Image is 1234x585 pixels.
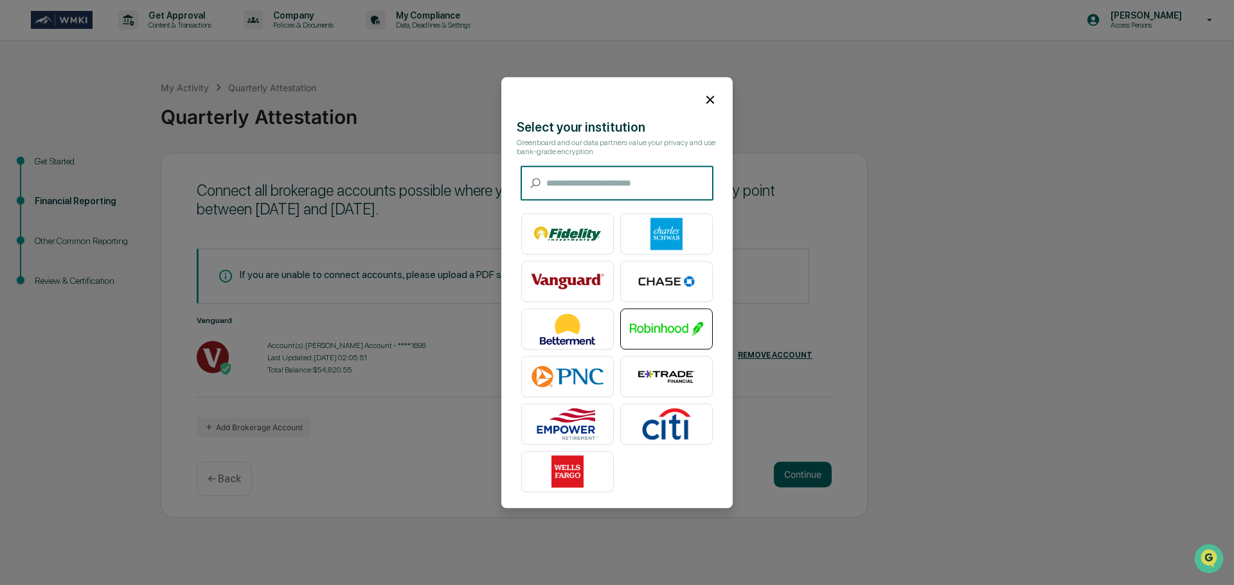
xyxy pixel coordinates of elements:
[8,157,88,180] a: 🖐️Preclearance
[531,455,604,487] img: Wells Fargo
[8,181,86,204] a: 🔎Data Lookup
[630,408,703,440] img: Citibank
[517,119,717,135] div: Select your institution
[13,163,23,173] div: 🖐️
[26,162,83,175] span: Preclearance
[219,102,234,118] button: Start new chat
[531,265,604,297] img: Vanguard
[93,163,103,173] div: 🗄️
[531,408,604,440] img: Empower Retirement
[128,218,156,227] span: Pylon
[44,98,211,111] div: Start new chat
[630,265,703,297] img: Chase
[630,360,703,392] img: E*TRADE
[531,218,604,250] img: Fidelity Investments
[630,218,703,250] img: Charles Schwab
[517,138,717,156] div: Greenboard and our data partners value your privacy and use bank-grade encryption
[26,186,81,199] span: Data Lookup
[106,162,159,175] span: Attestations
[13,188,23,198] div: 🔎
[88,157,165,180] a: 🗄️Attestations
[531,360,604,392] img: PNC
[91,217,156,227] a: Powered byPylon
[531,313,604,345] img: Betterment
[13,27,234,48] p: How can we help?
[630,313,703,345] img: Robinhood
[1193,543,1228,577] iframe: Open customer support
[13,98,36,121] img: 1746055101610-c473b297-6a78-478c-a979-82029cc54cd1
[44,111,163,121] div: We're available if you need us!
